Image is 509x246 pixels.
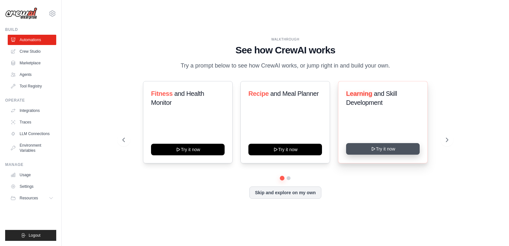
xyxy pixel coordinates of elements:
a: Usage [8,170,56,180]
a: Automations [8,35,56,45]
img: Logo [5,7,37,20]
span: Resources [20,196,38,201]
a: Traces [8,117,56,127]
button: Logout [5,230,56,241]
a: Marketplace [8,58,56,68]
span: Fitness [151,90,173,97]
button: Try it now [248,144,322,155]
a: Settings [8,181,56,192]
a: Agents [8,69,56,80]
a: Environment Variables [8,140,56,156]
h1: See how CrewAI works [122,44,448,56]
button: Resources [8,193,56,203]
div: Manage [5,162,56,167]
div: WALKTHROUGH [122,37,448,42]
span: and Skill Development [346,90,397,106]
span: Learning [346,90,372,97]
div: Operate [5,98,56,103]
a: Tool Registry [8,81,56,91]
span: and Health Monitor [151,90,204,106]
button: Skip and explore on my own [249,187,321,199]
span: Logout [29,233,40,238]
span: and Meal Planner [271,90,319,97]
a: LLM Connections [8,129,56,139]
span: Recipe [248,90,269,97]
a: Crew Studio [8,46,56,57]
a: Integrations [8,105,56,116]
button: Try it now [151,144,225,155]
button: Try it now [346,143,420,155]
iframe: Chat Widget [477,215,509,246]
div: Build [5,27,56,32]
p: Try a prompt below to see how CrewAI works, or jump right in and build your own. [177,61,393,70]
